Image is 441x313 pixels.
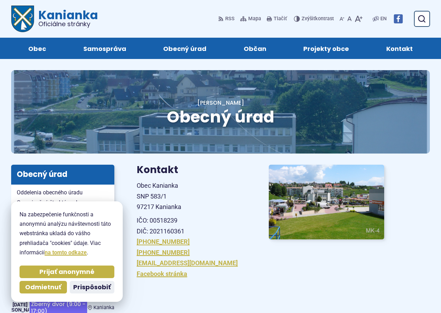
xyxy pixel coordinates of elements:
a: [PERSON_NAME] [197,99,244,107]
a: Organizačná štruktúra obce [11,198,114,208]
span: [PERSON_NAME] [1,307,39,313]
span: Kontakt [386,38,413,59]
img: Prejsť na Facebook stránku [394,14,403,23]
a: Mapa [239,12,263,26]
span: Obecný úrad [163,38,206,59]
span: [DATE] [13,302,28,308]
a: Logo Kanianka, prejsť na domovskú stránku. [11,6,98,32]
img: Prejsť na domovskú stránku [11,6,34,32]
a: Projekty obce [292,38,361,59]
button: Prijať anonymné [20,266,114,278]
span: EN [380,15,387,23]
p: IČO: 00518239 DIČ: 2021160361 [137,215,252,237]
span: Samospráva [83,38,126,59]
button: Nastaviť pôvodnú veľkosť písma [346,12,353,26]
button: Prispôsobiť [70,281,114,293]
a: na tomto odkaze [45,249,87,256]
a: Facebook stránka [137,270,187,277]
a: Obec [17,38,58,59]
span: Organizačná štruktúra obce [17,198,109,208]
span: Obecný úrad [167,106,274,128]
a: Samospráva [72,38,138,59]
span: Občan [244,38,266,59]
a: [PHONE_NUMBER] [137,238,190,245]
span: Oddelenia obecného úradu [17,187,109,198]
a: RSS [218,12,236,26]
p: Na zabezpečenie funkčnosti a anonymnú analýzu návštevnosti táto webstránka ukladá do vášho prehli... [20,210,114,257]
span: Kanianka [93,305,114,311]
span: Mapa [248,15,261,23]
a: [PHONE_NUMBER] [137,249,190,256]
button: Zvýšiťkontrast [294,12,335,26]
span: Zvýšiť [302,16,315,22]
span: Kanianka [34,9,98,27]
a: Oddelenia obecného úradu [11,187,114,198]
span: Projekty obce [303,38,349,59]
span: Prispôsobiť [73,283,111,291]
span: RSS [225,15,235,23]
h3: Kontakt [137,165,252,176]
button: Odmietnuť [20,281,67,293]
span: Odmietnuť [25,283,61,291]
span: Obec Kanianka SNP 583/1 97217 Kanianka [137,182,181,210]
h3: Obecný úrad [11,165,114,184]
a: EN [379,15,388,23]
button: Tlačiť [265,12,288,26]
button: Zväčšiť veľkosť písma [353,12,364,26]
span: kontrast [302,16,334,22]
a: Obecný úrad [152,38,218,59]
span: Prijať anonymné [39,268,94,276]
span: Obec [28,38,46,59]
a: Kontakt [375,38,425,59]
a: Občan [232,38,278,59]
span: Tlačiť [274,16,287,22]
a: [EMAIL_ADDRESS][DOMAIN_NAME] [137,259,238,267]
span: Oficiálne stránky [38,21,98,27]
button: Zmenšiť veľkosť písma [338,12,346,26]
